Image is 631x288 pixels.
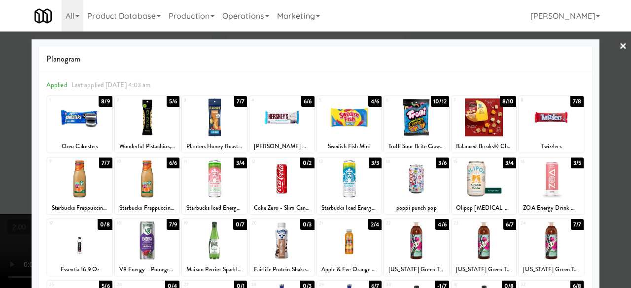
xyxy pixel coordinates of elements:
div: 153/4Olipop [MEDICAL_DATA] Classic Cream Soda [452,158,517,214]
div: 4 [251,96,282,104]
div: Balanced Breaks® Cheese & Crackers, Wheat Things [452,140,517,153]
div: Planters Honey Roasted Cashews, 1.5 oz. [182,140,247,153]
div: 6/6 [301,96,314,107]
div: 87/8Twizzlers [519,96,584,153]
div: 7/7 [571,219,584,230]
div: 163/5ZOA Energy Drink White Peach Zero Sugar 12 oz [519,158,584,214]
div: 15 [454,158,484,166]
div: 9 [49,158,80,166]
div: 6 [386,96,417,104]
div: 17 [49,219,80,227]
div: [PERSON_NAME] Cookies 'n' Creme Chocolate Bar 1.55 oz. [251,140,313,153]
span: Planogram [46,52,585,66]
div: Apple & Eve Orange Juice [318,263,381,276]
div: Twizzlers [519,140,584,153]
span: Applied [46,80,68,90]
div: 3/4 [234,158,247,168]
div: 120/2Coke Zero - Slim Can FIFA Version [249,158,315,214]
div: 0/7 [233,219,247,230]
div: 247/7[US_STATE] Green Tea with [MEDICAL_DATA] and Honey [519,219,584,276]
div: Starbucks Frappuccino - Pumpkin Spice [47,202,112,214]
div: [PERSON_NAME] Cookies 'n' Creme Chocolate Bar 1.55 oz. [249,140,315,153]
div: 106/6Starbucks Frappuccino - Pumpkin Spice [115,158,180,214]
span: Last applied [DATE] 4:03 am [71,80,151,90]
div: 18/9Oreo Cakesters [47,96,112,153]
div: [US_STATE] Green Tea with [MEDICAL_DATA] and Honey [520,263,582,276]
div: Balanced Breaks® Cheese & Crackers, Wheat Things [453,140,515,153]
div: ZOA Energy Drink White Peach Zero Sugar 12 oz [520,202,582,214]
div: 7/7 [99,158,112,168]
div: [US_STATE] Green Tea with [MEDICAL_DATA] and Honey [384,263,449,276]
div: 24 [521,219,551,227]
div: 11 [184,158,214,166]
div: [US_STATE] Green Tea with [MEDICAL_DATA] and Honey [453,263,515,276]
div: 3/3 [369,158,382,168]
div: V8 Energy - Pomegranate Blueberry [116,263,178,276]
div: 21 [319,219,350,227]
div: Maison Perrier Sparkling Water [182,263,247,276]
div: 22 [386,219,417,227]
div: 10 [117,158,147,166]
div: Apple & Eve Orange Juice [317,263,382,276]
div: 10/12 [431,96,449,107]
div: Starbucks Iced Energy Watermelon Twist [182,202,247,214]
div: [US_STATE] Green Tea with [MEDICAL_DATA] and Honey [519,263,584,276]
div: 2 [117,96,147,104]
div: 224/6[US_STATE] Green Tea with [MEDICAL_DATA] and Honey [384,219,449,276]
div: 6/7 [503,219,516,230]
div: 14 [386,158,417,166]
div: Oreo Cakesters [49,140,111,153]
div: 187/9V8 Energy - Pomegranate Blueberry [115,219,180,276]
div: Wonderful Pistachios, Roasted and Salted [115,140,180,153]
div: 133/3Starbucks Iced Energy Blueberry Lemonade 12 fl oz Can [317,158,382,214]
div: 25/6Wonderful Pistachios, Roasted and Salted [115,96,180,153]
div: 4/6 [368,96,382,107]
div: 7/8 [570,96,584,107]
div: Starbucks Frappuccino - Pumpkin Spice [116,202,178,214]
div: Starbucks Iced Energy Watermelon Twist [183,202,245,214]
div: 46/6[PERSON_NAME] Cookies 'n' Creme Chocolate Bar 1.55 oz. [249,96,315,153]
div: 13 [319,158,350,166]
div: 20 [251,219,282,227]
div: Planters Honey Roasted Cashews, 1.5 oz. [183,140,245,153]
div: 3/4 [503,158,516,168]
img: Micromart [35,7,52,25]
div: 3 [184,96,214,104]
div: 113/4Starbucks Iced Energy Watermelon Twist [182,158,247,214]
div: 190/7Maison Perrier Sparkling Water [182,219,247,276]
div: 37/7Planters Honey Roasted Cashews, 1.5 oz. [182,96,247,153]
div: Fairlife Protein Shake, Chocolate [251,263,313,276]
div: 3/6 [436,158,449,168]
div: V8 Energy - Pomegranate Blueberry [115,263,180,276]
div: poppi punch pop [384,202,449,214]
a: × [619,32,627,62]
div: Swedish Fish Mini [317,140,382,153]
div: 0/8 [98,219,112,230]
div: 212/4Apple & Eve Orange Juice [317,219,382,276]
div: ZOA Energy Drink White Peach Zero Sugar 12 oz [519,202,584,214]
div: poppi punch pop [386,202,448,214]
div: 143/6poppi punch pop [384,158,449,214]
div: Starbucks Frappuccino - Pumpkin Spice [115,202,180,214]
div: 1 [49,96,80,104]
div: 8/10 [500,96,516,107]
div: Wonderful Pistachios, Roasted and Salted [116,140,178,153]
div: 8 [521,96,551,104]
div: Starbucks Iced Energy Blueberry Lemonade 12 fl oz Can [318,202,381,214]
div: 54/6Swedish Fish Mini [317,96,382,153]
div: Fairlife Protein Shake, Chocolate [249,263,315,276]
div: Starbucks Frappuccino - Pumpkin Spice [49,202,111,214]
div: Starbucks Iced Energy Blueberry Lemonade 12 fl oz Can [317,202,382,214]
div: 2/4 [368,219,382,230]
div: Essentia 16.9 Oz [49,263,111,276]
div: 19 [184,219,214,227]
div: 18 [117,219,147,227]
div: 7/7 [234,96,247,107]
div: 610/12Trolli Sour Brite Crawlers Candy, 5 oz [384,96,449,153]
div: 170/8Essentia 16.9 Oz [47,219,112,276]
div: 8/9 [99,96,112,107]
div: Coke Zero - Slim Can FIFA Version [249,202,315,214]
div: 0/3 [300,219,314,230]
div: 6/6 [167,158,179,168]
div: 0/2 [300,158,314,168]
